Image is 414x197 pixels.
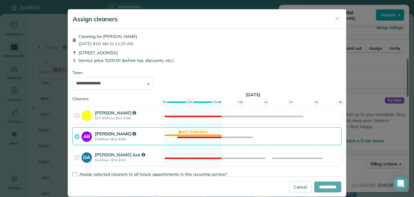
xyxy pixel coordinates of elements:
div: Open Intercom Messenger [393,176,408,191]
a: Cancel [289,182,312,192]
span: ✕ [336,16,339,22]
strong: AB [82,131,92,140]
strong: DA [82,152,92,161]
span: Cleaning for [PERSON_NAME] [78,33,137,39]
h5: Assign cleaners [73,15,118,23]
span: Assign selected cleaners to all future appointments in this recurring service? [79,172,227,177]
div: [STREET_ADDRESS] [72,50,342,56]
strong: [PERSON_NAME] Ace [95,152,145,158]
strong: [PERSON_NAME] [95,110,136,116]
div: Cleaners [72,96,342,98]
div: Team [72,70,342,76]
strong: $14/hour (Est: $32) [95,158,163,162]
strong: $17.50/hour (Est: $39) [95,116,163,120]
div: Service price: $100.00 (before tax, discounts, etc.) [72,57,342,63]
span: [DATE] 9:00 AM to 11:15 AM [78,41,137,47]
strong: [PERSON_NAME] [95,131,136,137]
strong: $16/hour (Est: $36) [95,137,163,141]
